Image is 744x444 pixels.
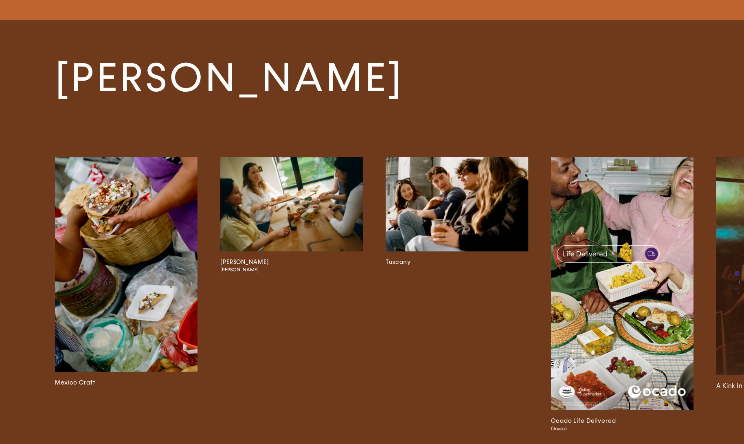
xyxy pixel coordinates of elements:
a: Tuscany [386,157,528,432]
a: Ocado Life DeliveredOcado [551,157,694,432]
span: Ocado [551,426,680,432]
span: [PERSON_NAME] [220,267,349,273]
a: [PERSON_NAME] [55,53,689,103]
h3: Ocado Life Delivered [551,417,694,426]
a: Mexico Craft [55,157,198,432]
a: [PERSON_NAME][PERSON_NAME] [220,157,363,432]
h3: [PERSON_NAME] [220,258,363,267]
h3: Mexico Craft [55,378,198,387]
h3: Tuscany [386,258,528,267]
